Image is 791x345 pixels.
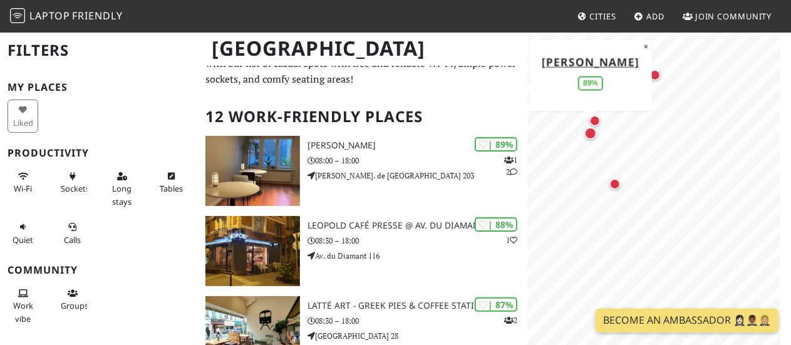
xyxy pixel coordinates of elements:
button: Calls [57,217,88,250]
h3: [PERSON_NAME] [308,140,527,151]
a: Add [629,5,670,28]
span: Work-friendly tables [160,183,183,194]
span: Long stays [112,183,132,207]
div: 89% [578,76,603,90]
span: Video/audio calls [64,234,81,245]
h2: Filters [8,31,190,70]
h3: My Places [8,81,190,93]
button: Wi-Fi [8,166,38,199]
span: Laptop [29,9,70,23]
span: Quiet [13,234,33,245]
span: Friendly [72,9,122,23]
img: Leopold Café Presse @ Av. du Diamant [205,216,300,286]
div: | 87% [475,297,517,312]
button: Groups [57,283,88,316]
a: Cities [572,5,621,28]
h1: [GEOGRAPHIC_DATA] [202,31,525,66]
p: 1 [506,234,517,246]
span: Add [647,11,665,22]
img: LaptopFriendly [10,8,25,23]
img: Jackie [205,136,300,206]
div: | 89% [475,137,517,152]
h3: Latté Art - Greek Pies & Coffee Station [308,301,527,311]
p: 1 2 [504,154,517,178]
button: Long stays [106,166,137,212]
span: Group tables [61,300,88,311]
button: Quiet [8,217,38,250]
button: Work vibe [8,283,38,329]
a: [PERSON_NAME] [542,54,639,69]
a: Join Community [678,5,777,28]
div: Map marker [582,108,607,133]
a: Jackie | 89% 12 [PERSON_NAME] 08:00 – 18:00 [PERSON_NAME]. de [GEOGRAPHIC_DATA] 203 [198,136,527,206]
span: Cities [590,11,616,22]
div: Map marker [578,121,603,146]
p: 08:30 – 18:00 [308,315,527,327]
h3: Leopold Café Presse @ Av. du Diamant [308,220,527,231]
p: [PERSON_NAME]. de [GEOGRAPHIC_DATA] 203 [308,170,527,182]
p: 08:00 – 18:00 [308,155,527,167]
div: Map marker [602,172,628,197]
a: LaptopFriendly LaptopFriendly [10,6,123,28]
h3: Community [8,264,190,276]
div: Map marker [643,63,668,88]
a: Leopold Café Presse @ Av. du Diamant | 88% 1 Leopold Café Presse @ Av. du Diamant 08:30 – 18:00 A... [198,216,527,286]
span: Power sockets [61,183,90,194]
button: Sockets [57,166,88,199]
div: | 88% [475,217,517,232]
p: 2 [504,314,517,326]
span: Join Community [695,11,772,22]
button: Tables [156,166,187,199]
span: People working [13,300,33,324]
h2: 12 Work-Friendly Places [205,98,520,136]
button: Close popup [640,39,652,53]
p: Av. du Diamant 116 [308,250,527,262]
span: Stable Wi-Fi [14,183,32,194]
p: [GEOGRAPHIC_DATA] 28 [308,330,527,342]
p: 08:30 – 18:00 [308,235,527,247]
h3: Productivity [8,147,190,159]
